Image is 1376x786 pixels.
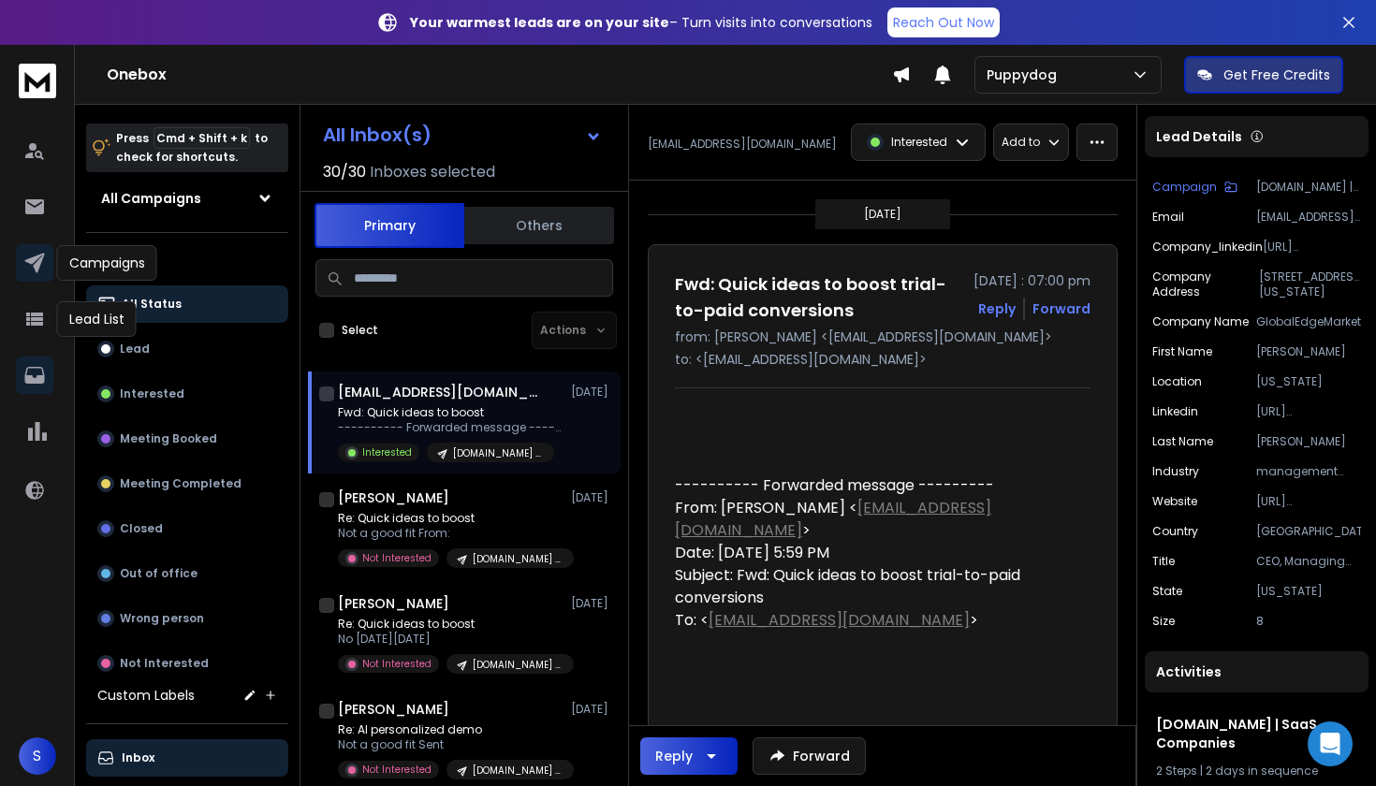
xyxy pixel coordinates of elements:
[675,497,1076,542] div: From: [PERSON_NAME] < >
[57,245,157,281] div: Campaigns
[370,161,495,183] h3: Inboxes selected
[1156,763,1197,779] span: 2 Steps
[362,657,432,671] p: Not Interested
[1152,494,1197,509] p: website
[675,609,1076,632] div: To: < >
[120,386,184,401] p: Interested
[308,116,617,153] button: All Inbox(s)
[86,375,288,413] button: Interested
[1156,764,1357,779] div: |
[338,488,449,507] h1: [PERSON_NAME]
[1152,180,1217,195] p: Campaign
[86,330,288,368] button: Lead
[120,611,204,626] p: Wrong person
[120,566,198,581] p: Out of office
[86,420,288,458] button: Meeting Booked
[1152,210,1184,225] p: Email
[1256,524,1361,539] p: [GEOGRAPHIC_DATA]
[1152,344,1212,359] p: First Name
[410,13,872,32] p: – Turn visits into conversations
[1256,374,1361,389] p: [US_STATE]
[753,737,866,775] button: Forward
[1152,314,1249,329] p: Company Name
[1256,434,1361,449] p: [PERSON_NAME]
[987,65,1064,84] p: Puppydog
[571,596,613,611] p: [DATE]
[675,542,1076,564] div: Date: [DATE] 5:59 PM
[86,739,288,777] button: Inbox
[57,301,137,337] div: Lead List
[19,737,56,775] button: S
[675,497,991,541] a: [EMAIL_ADDRESS][DOMAIN_NAME]
[1152,269,1259,299] p: Company Address
[1032,299,1091,318] div: Forward
[640,737,738,775] button: Reply
[1156,127,1242,146] p: Lead Details
[473,764,563,778] p: [DOMAIN_NAME] | SaaS Companies
[1145,651,1369,692] div: Activities
[891,135,947,150] p: Interested
[1156,715,1357,752] h1: [DOMAIN_NAME] | SaaS Companies
[338,405,563,420] p: Fwd: Quick ideas to boost
[101,189,201,208] h1: All Campaigns
[1256,344,1361,359] p: [PERSON_NAME]
[887,7,1000,37] a: Reach Out Now
[323,161,366,183] span: 30 / 30
[648,137,837,152] p: [EMAIL_ADDRESS][DOMAIN_NAME]
[1256,554,1361,569] p: CEO, Managing Partner and Global CMO/CDO
[655,747,693,765] div: Reply
[1256,210,1361,225] p: [EMAIL_ADDRESS][DOMAIN_NAME]
[1256,614,1361,629] p: 8
[571,385,613,400] p: [DATE]
[1152,524,1198,539] p: Country
[120,476,242,491] p: Meeting Completed
[675,721,1076,744] div: ---------- Forwarded message ---------
[1308,721,1353,766] div: Open Intercom Messenger
[1256,464,1361,479] p: management consulting
[362,763,432,777] p: Not Interested
[1223,65,1330,84] p: Get Free Credits
[338,594,449,613] h1: [PERSON_NAME]
[120,342,150,357] p: Lead
[1256,314,1361,329] p: GlobalEdgeMarkets
[453,446,543,460] p: [DOMAIN_NAME] | SaaS Companies
[86,645,288,682] button: Not Interested
[464,205,614,246] button: Others
[19,64,56,98] img: logo
[1152,374,1202,389] p: location
[675,350,1091,369] p: to: <[EMAIL_ADDRESS][DOMAIN_NAME]>
[338,526,563,541] p: Not a good fit From:
[1256,180,1361,195] p: [DOMAIN_NAME] | SaaS Companies
[1152,584,1182,599] p: State
[122,297,182,312] p: All Status
[338,617,563,632] p: Re: Quick ideas to boost
[154,127,250,149] span: Cmd + Shift + k
[1206,763,1318,779] span: 2 days in sequence
[864,207,901,222] p: [DATE]
[1152,404,1198,419] p: linkedin
[1259,269,1361,299] p: [STREET_ADDRESS][US_STATE][US_STATE]
[315,203,464,248] button: Primary
[1002,135,1040,150] p: Add to
[571,702,613,717] p: [DATE]
[473,552,563,566] p: [DOMAIN_NAME] | SaaS Companies
[338,383,544,401] h1: [EMAIL_ADDRESS][DOMAIN_NAME]
[410,13,669,32] strong: Your warmest leads are on your site
[122,750,154,765] p: Inbox
[571,490,613,505] p: [DATE]
[1152,614,1175,629] p: Size
[1184,56,1343,94] button: Get Free Credits
[86,555,288,592] button: Out of office
[338,632,563,647] p: No [DATE][DATE]
[338,700,449,719] h1: [PERSON_NAME]
[1263,240,1361,255] p: [URL][DOMAIN_NAME]
[362,445,412,459] p: Interested
[97,686,195,705] h3: Custom Labels
[86,600,288,637] button: Wrong person
[1256,494,1361,509] p: [URL][DOMAIN_NAME]
[473,658,563,672] p: [DOMAIN_NAME] | SaaS Companies
[675,327,1091,346] p: from: [PERSON_NAME] <[EMAIL_ADDRESS][DOMAIN_NAME]>
[1256,404,1361,419] p: [URL][DOMAIN_NAME]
